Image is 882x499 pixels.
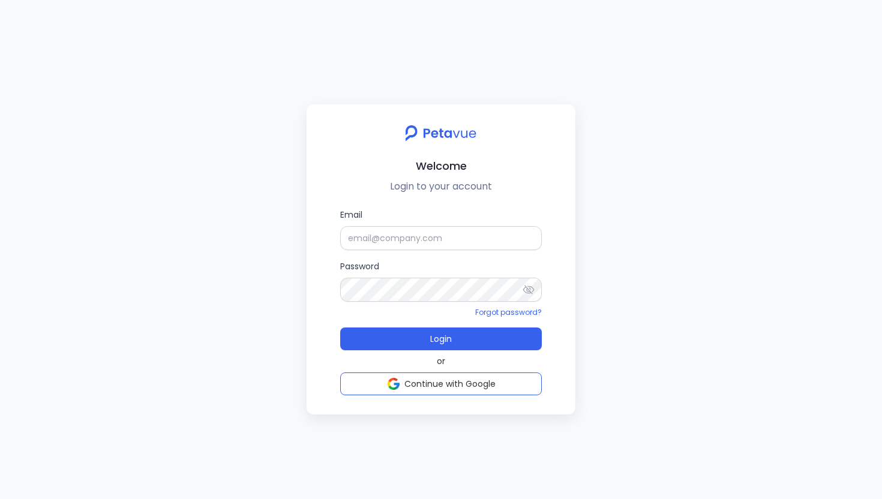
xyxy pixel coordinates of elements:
img: petavue logo [397,119,484,148]
span: Continue with Google [404,378,496,390]
span: or [437,355,445,368]
label: Email [340,208,542,250]
p: Login to your account [316,179,566,194]
input: Password [340,278,542,302]
button: Continue with Google [340,372,542,395]
label: Password [340,260,542,302]
a: Forgot password? [475,307,542,317]
button: Login [340,327,542,350]
span: Login [430,333,452,345]
h2: Welcome [316,157,566,175]
input: Email [340,226,542,250]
